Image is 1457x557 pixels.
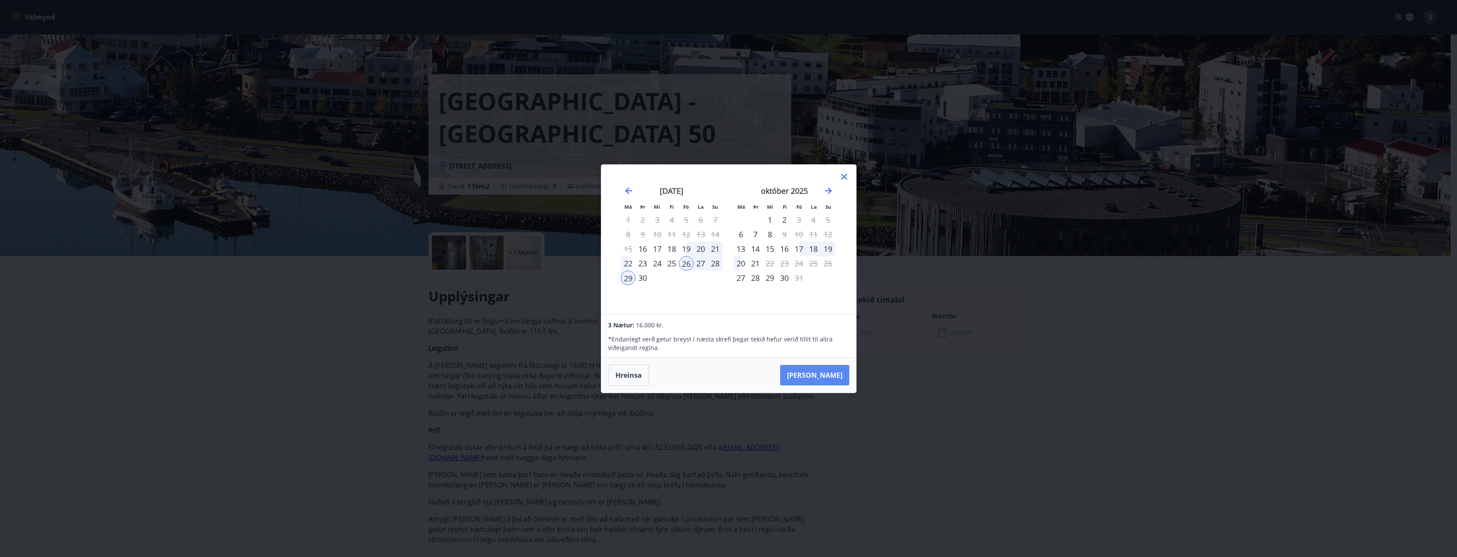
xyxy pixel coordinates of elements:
td: Not available. fimmtudagur, 4. september 2025 [664,213,679,227]
div: 19 [679,242,694,256]
button: Hreinsa [608,365,649,386]
small: Þr [640,204,645,210]
small: Fi [670,204,674,210]
small: Fi [783,204,787,210]
td: Not available. laugardagur, 4. október 2025 [806,213,821,227]
td: Not available. sunnudagur, 5. október 2025 [821,213,835,227]
td: Not available. laugardagur, 11. október 2025 [806,227,821,242]
td: Choose miðvikudagur, 1. október 2025 as your check-in date. It’s available. [763,213,777,227]
td: Choose sunnudagur, 19. október 2025 as your check-in date. It’s available. [821,242,835,256]
div: 28 [708,256,723,271]
div: 15 [763,242,777,256]
td: Not available. föstudagur, 10. október 2025 [792,227,806,242]
div: 2 [777,213,792,227]
small: Su [825,204,831,210]
td: Choose mánudagur, 27. október 2025 as your check-in date. It’s available. [734,271,748,285]
strong: október 2025 [761,186,808,196]
small: Mi [654,204,660,210]
td: Selected as end date. mánudagur, 29. september 2025 [621,271,635,285]
td: Selected. sunnudagur, 28. september 2025 [708,256,723,271]
td: Not available. laugardagur, 6. september 2025 [694,213,708,227]
div: Aðeins útritun í boði [763,256,777,271]
td: Choose föstudagur, 17. október 2025 as your check-in date. It’s available. [792,242,806,256]
td: Choose þriðjudagur, 28. október 2025 as your check-in date. It’s available. [748,271,763,285]
td: Not available. sunnudagur, 14. september 2025 [708,227,723,242]
td: Not available. fimmtudagur, 23. október 2025 [777,256,792,271]
div: Aðeins innritun í boði [635,242,650,256]
div: 28 [748,271,763,285]
small: Mi [767,204,773,210]
div: 19 [821,242,835,256]
div: Calendar [612,175,846,304]
td: Not available. mánudagur, 15. september 2025 [621,242,635,256]
td: Choose mánudagur, 22. september 2025 as your check-in date. It’s available. [621,256,635,271]
td: Choose miðvikudagur, 24. september 2025 as your check-in date. It’s available. [650,256,664,271]
div: 22 [621,256,635,271]
td: Not available. þriðjudagur, 2. september 2025 [635,213,650,227]
td: Choose miðvikudagur, 22. október 2025 as your check-in date. It’s available. [763,256,777,271]
div: 24 [650,256,664,271]
td: Choose fimmtudagur, 30. október 2025 as your check-in date. It’s available. [777,271,792,285]
td: Not available. föstudagur, 24. október 2025 [792,256,806,271]
td: Choose laugardagur, 18. október 2025 as your check-in date. It’s available. [806,242,821,256]
div: 18 [664,242,679,256]
div: 1 [763,213,777,227]
div: 17 [650,242,664,256]
td: Choose fimmtudagur, 16. október 2025 as your check-in date. It’s available. [777,242,792,256]
div: Move backward to switch to the previous month. [624,186,634,196]
small: Fö [683,204,689,210]
div: 17 [792,242,806,256]
td: Choose mánudagur, 20. október 2025 as your check-in date. It’s available. [734,256,748,271]
div: 16 [777,242,792,256]
td: Not available. miðvikudagur, 3. september 2025 [650,213,664,227]
div: 21 [748,256,763,271]
td: Not available. föstudagur, 12. september 2025 [679,227,694,242]
td: Choose föstudagur, 31. október 2025 as your check-in date. It’s available. [792,271,806,285]
td: Choose þriðjudagur, 30. september 2025 as your check-in date. It’s available. [635,271,650,285]
div: 30 [777,271,792,285]
div: 27 [694,256,708,271]
div: Aðeins útritun í boði [777,227,792,242]
td: Choose fimmtudagur, 2. október 2025 as your check-in date. It’s available. [777,213,792,227]
div: 29 [621,271,635,285]
td: Choose mánudagur, 6. október 2025 as your check-in date. It’s available. [734,227,748,242]
button: [PERSON_NAME] [780,365,849,385]
div: Aðeins innritun í boði [734,242,748,256]
div: Move forward to switch to the next month. [823,186,833,196]
div: Aðeins útritun í boði [792,213,806,227]
div: 8 [763,227,777,242]
td: Choose föstudagur, 3. október 2025 as your check-in date. It’s available. [792,213,806,227]
td: Not available. sunnudagur, 7. september 2025 [708,213,723,227]
td: Choose miðvikudagur, 15. október 2025 as your check-in date. It’s available. [763,242,777,256]
small: La [811,204,817,210]
p: * Endanlegt verð getur breyst í næsta skrefi þegar tekið hefur verið tillit til allra viðeigandi ... [608,335,849,352]
div: 23 [635,256,650,271]
span: 3 Nætur: [608,321,634,329]
td: Choose þriðjudagur, 16. september 2025 as your check-in date. It’s available. [635,242,650,256]
div: 29 [763,271,777,285]
td: Not available. fimmtudagur, 11. september 2025 [664,227,679,242]
td: Choose þriðjudagur, 14. október 2025 as your check-in date. It’s available. [748,242,763,256]
div: 30 [635,271,650,285]
div: Aðeins innritun í boði [734,271,748,285]
td: Not available. mánudagur, 1. september 2025 [621,213,635,227]
td: Choose föstudagur, 19. september 2025 as your check-in date. It’s available. [679,242,694,256]
td: Choose miðvikudagur, 8. október 2025 as your check-in date. It’s available. [763,227,777,242]
div: Aðeins innritun í boði [734,227,748,242]
div: 20 [694,242,708,256]
div: 7 [748,227,763,242]
td: Choose fimmtudagur, 18. september 2025 as your check-in date. It’s available. [664,242,679,256]
td: Choose laugardagur, 20. september 2025 as your check-in date. It’s available. [694,242,708,256]
td: Choose þriðjudagur, 21. október 2025 as your check-in date. It’s available. [748,256,763,271]
td: Not available. þriðjudagur, 9. september 2025 [635,227,650,242]
div: 20 [734,256,748,271]
td: Not available. laugardagur, 25. október 2025 [806,256,821,271]
small: Má [624,204,632,210]
td: Not available. laugardagur, 13. september 2025 [694,227,708,242]
div: 21 [708,242,723,256]
td: Choose þriðjudagur, 23. september 2025 as your check-in date. It’s available. [635,256,650,271]
td: Selected as start date. föstudagur, 26. september 2025 [679,256,694,271]
small: Þr [753,204,758,210]
div: 26 [679,256,694,271]
td: Choose mánudagur, 13. október 2025 as your check-in date. It’s available. [734,242,748,256]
